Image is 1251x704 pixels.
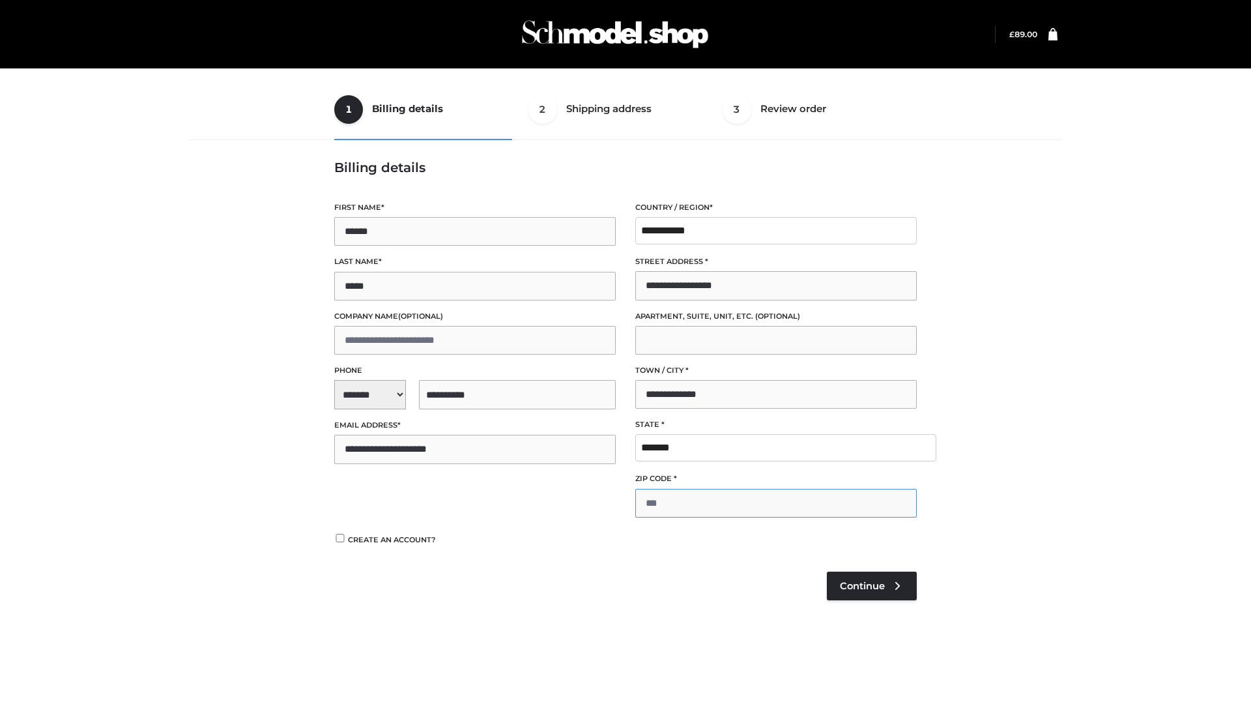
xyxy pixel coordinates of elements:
span: £ [1009,29,1014,39]
input: Create an account? [334,534,346,542]
label: State [635,418,917,431]
label: Apartment, suite, unit, etc. [635,310,917,323]
label: Country / Region [635,201,917,214]
label: Last name [334,256,616,268]
bdi: 89.00 [1009,29,1037,39]
span: (optional) [755,312,800,321]
span: (optional) [398,312,443,321]
span: Create an account? [348,535,436,544]
h3: Billing details [334,160,917,175]
label: Street address [635,256,917,268]
img: Schmodel Admin 964 [517,8,713,60]
a: Continue [827,572,917,600]
label: Email address [334,419,616,432]
label: Company name [334,310,616,323]
span: Continue [840,580,885,592]
label: Phone [334,364,616,377]
label: Town / City [635,364,917,377]
label: First name [334,201,616,214]
label: ZIP Code [635,473,917,485]
a: £89.00 [1009,29,1037,39]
